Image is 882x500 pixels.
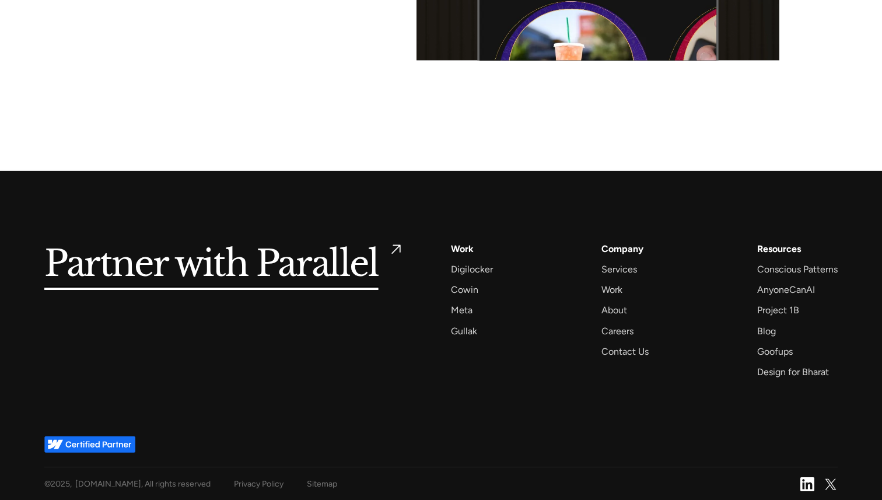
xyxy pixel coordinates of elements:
[757,323,776,339] a: Blog
[601,282,622,298] a: Work
[44,241,379,288] h5: Partner with Parallel
[601,302,627,318] a: About
[451,323,477,339] a: Gullak
[757,261,838,277] a: Conscious Patterns
[601,323,633,339] a: Careers
[757,344,793,359] a: Goofups
[601,261,637,277] a: Services
[757,282,815,298] a: AnyoneCanAI
[757,302,799,318] a: Project 1B
[601,241,643,257] a: Company
[234,477,283,491] a: Privacy Policy
[451,282,478,298] a: Cowin
[307,477,337,491] a: Sitemap
[51,479,70,489] span: 2025
[451,302,473,318] a: Meta
[757,364,829,380] a: Design for Bharat
[601,344,649,359] a: Contact Us
[757,241,801,257] div: Resources
[44,477,211,491] div: © , [DOMAIN_NAME], All rights reserved
[44,241,404,288] a: Partner with Parallel
[451,241,474,257] a: Work
[451,261,493,277] a: Digilocker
